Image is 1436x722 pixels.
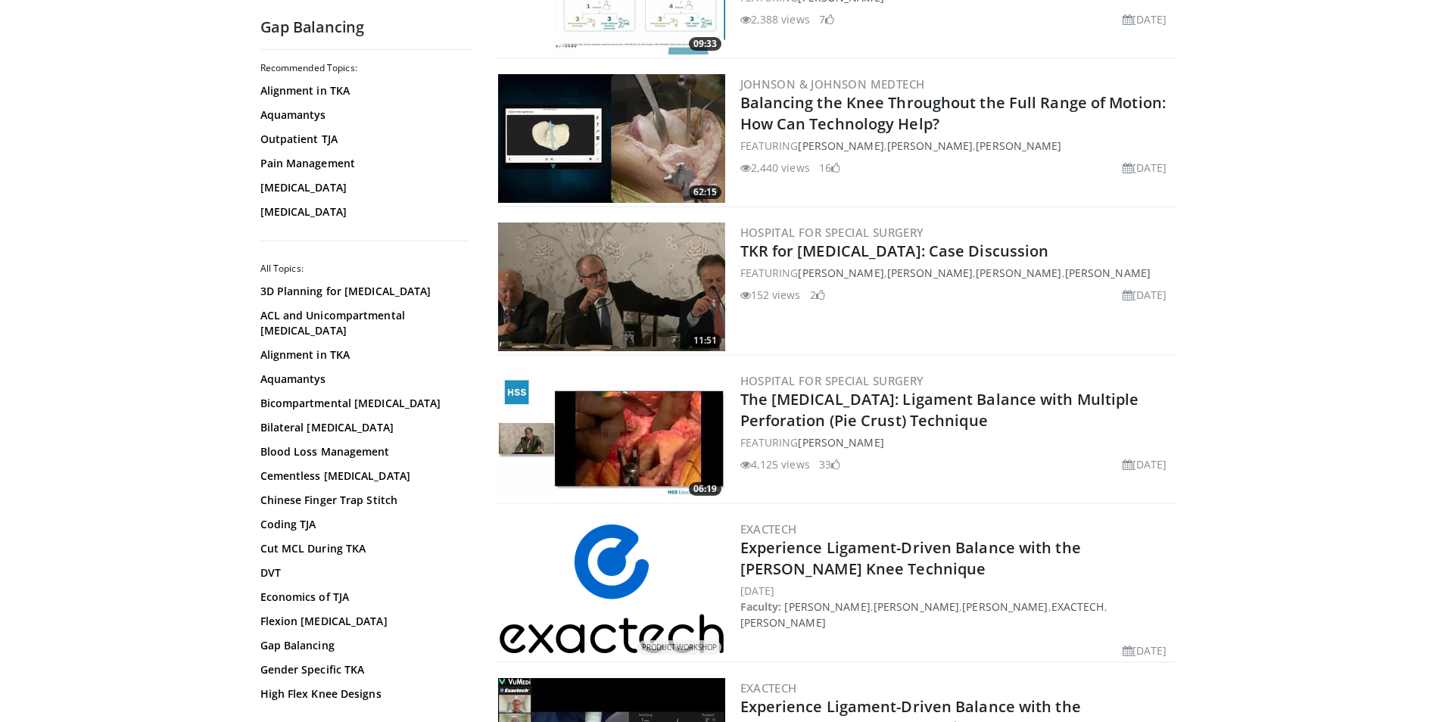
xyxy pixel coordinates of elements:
[498,371,725,499] a: 06:19
[260,263,469,275] h2: All Topics:
[798,435,883,450] a: [PERSON_NAME]
[260,156,465,171] a: Pain Management
[887,138,973,153] a: [PERSON_NAME]
[740,680,797,696] a: Exactech
[260,686,465,702] a: High Flex Knee Designs
[260,62,469,74] h2: Recommended Topics:
[260,541,465,556] a: Cut MCL During TKA
[1123,643,1167,658] li: [DATE]
[498,371,725,499] img: ad51d85e-9f34-4535-ae50-bf343710c6bc.300x170_q85_crop-smart_upscale.jpg
[260,614,465,629] a: Flexion [MEDICAL_DATA]
[1123,287,1167,303] li: [DATE]
[260,308,465,338] a: ACL and Unicompartmental [MEDICAL_DATA]
[689,37,721,51] span: 09:33
[260,83,465,98] a: Alignment in TKA
[260,284,465,299] a: 3D Planning for [MEDICAL_DATA]
[498,524,725,653] a: PRODUCT WORKSHOP
[740,434,1173,450] div: FEATURING
[819,160,840,176] li: 16
[500,524,724,653] img: 9c4108a5-27fd-4017-adb0-8dd4b3cea40b.png.300x170_q85_autocrop_double_scale_upscale_version-0.2.png
[260,565,465,580] a: DVT
[740,389,1139,431] a: The [MEDICAL_DATA]: Ligament Balance with Multiple Perforation (Pie Crust) Technique
[740,138,1173,154] div: FEATURING , ,
[260,590,465,605] a: Economics of TJA
[740,456,810,472] li: 4,125 views
[962,599,1048,614] a: [PERSON_NAME]
[260,347,465,363] a: Alignment in TKA
[740,265,1173,281] div: FEATURING , , ,
[498,74,725,203] img: e248c16a-3d69-49e2-bae8-6de23ef35bee.300x170_q85_crop-smart_upscale.jpg
[740,537,1081,579] a: Experience Ligament-Driven Balance with the [PERSON_NAME] Knee Technique
[260,517,465,532] a: Coding TJA
[642,643,717,652] small: PRODUCT WORKSHOP
[260,638,465,653] a: Gap Balancing
[1051,599,1104,614] a: Exactech
[740,583,1173,630] p: [DATE] , , , ,
[740,373,924,388] a: Hospital for Special Surgery
[260,662,465,677] a: Gender Specific TKA
[740,225,924,240] a: Hospital for Special Surgery
[689,482,721,496] span: 06:19
[740,615,826,630] a: [PERSON_NAME]
[1123,456,1167,472] li: [DATE]
[260,420,465,435] a: Bilateral [MEDICAL_DATA]
[976,266,1061,280] a: [PERSON_NAME]
[1123,11,1167,27] li: [DATE]
[498,223,725,351] a: 11:51
[976,138,1061,153] a: [PERSON_NAME]
[740,160,810,176] li: 2,440 views
[740,241,1049,261] a: TKR for [MEDICAL_DATA]: Case Discussion
[260,17,472,37] h2: Gap Balancing
[798,138,883,153] a: [PERSON_NAME]
[498,74,725,203] a: 62:15
[740,521,797,537] a: Exactech
[874,599,959,614] a: [PERSON_NAME]
[740,76,925,92] a: Johnson & Johnson MedTech
[1065,266,1151,280] a: [PERSON_NAME]
[819,456,840,472] li: 33
[740,11,810,27] li: 2,388 views
[740,287,801,303] li: 152 views
[260,444,465,459] a: Blood Loss Management
[260,204,465,219] a: [MEDICAL_DATA]
[260,493,465,508] a: Chinese Finger Trap Stitch
[784,599,870,614] a: [PERSON_NAME]
[1123,160,1167,176] li: [DATE]
[689,334,721,347] span: 11:51
[498,223,725,351] img: 838517f2-5f7d-49a5-8fd1-33c4981dda31.300x170_q85_crop-smart_upscale.jpg
[689,185,721,199] span: 62:15
[260,180,465,195] a: [MEDICAL_DATA]
[260,107,465,123] a: Aquamantys
[798,266,883,280] a: [PERSON_NAME]
[260,132,465,147] a: Outpatient TJA
[810,287,825,303] li: 2
[260,372,465,387] a: Aquamantys
[260,396,465,411] a: Bicompartmental [MEDICAL_DATA]
[887,266,973,280] a: [PERSON_NAME]
[740,92,1167,134] a: Balancing the Knee Throughout the Full Range of Motion: How Can Technology Help?
[260,468,465,484] a: Cementless [MEDICAL_DATA]
[740,599,782,614] strong: Faculty:
[819,11,834,27] li: 7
